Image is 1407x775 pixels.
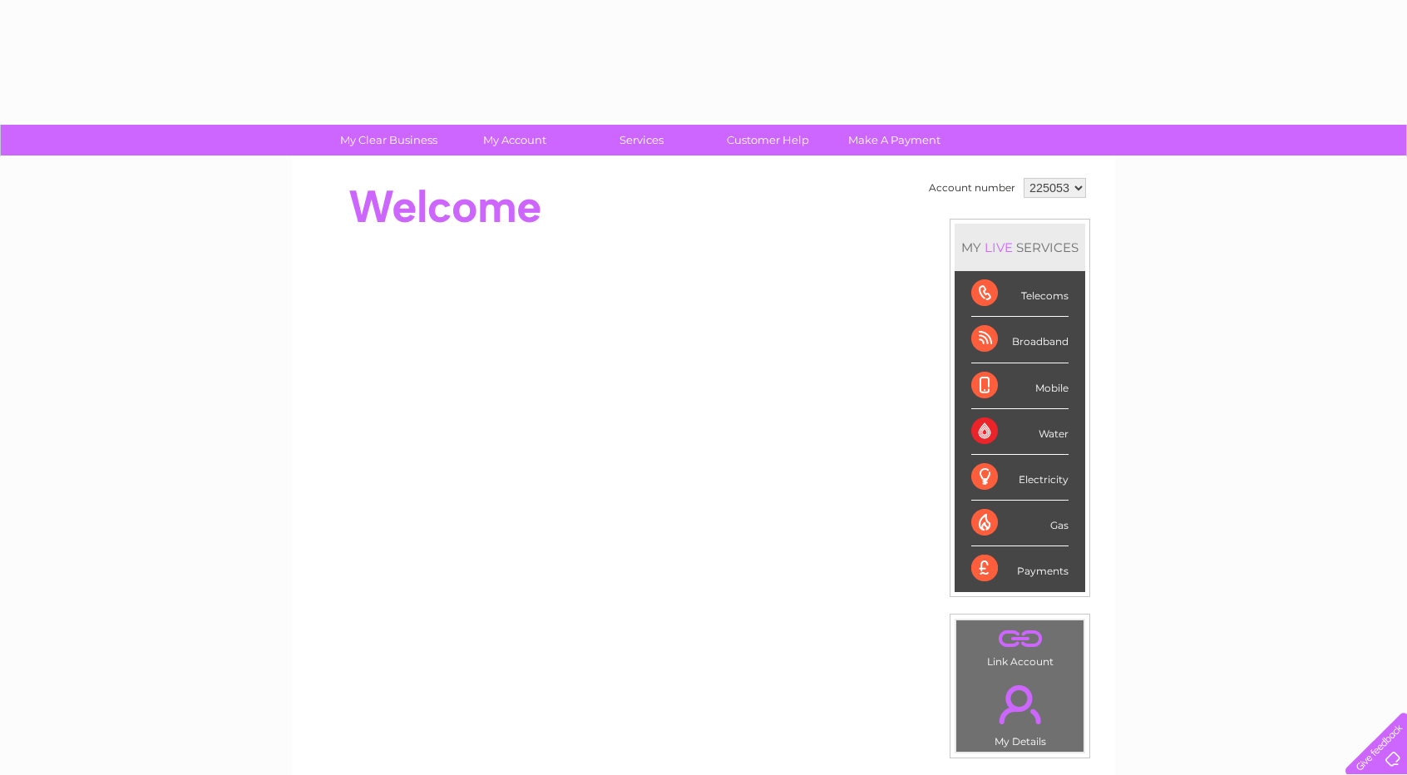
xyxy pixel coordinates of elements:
[955,224,1085,271] div: MY SERVICES
[971,501,1069,546] div: Gas
[320,125,457,155] a: My Clear Business
[955,671,1084,753] td: My Details
[971,271,1069,317] div: Telecoms
[960,675,1079,733] a: .
[971,363,1069,409] div: Mobile
[447,125,584,155] a: My Account
[981,239,1016,255] div: LIVE
[925,174,1019,202] td: Account number
[826,125,963,155] a: Make A Payment
[971,317,1069,363] div: Broadband
[971,409,1069,455] div: Water
[955,620,1084,672] td: Link Account
[960,624,1079,654] a: .
[699,125,837,155] a: Customer Help
[971,546,1069,591] div: Payments
[971,455,1069,501] div: Electricity
[573,125,710,155] a: Services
